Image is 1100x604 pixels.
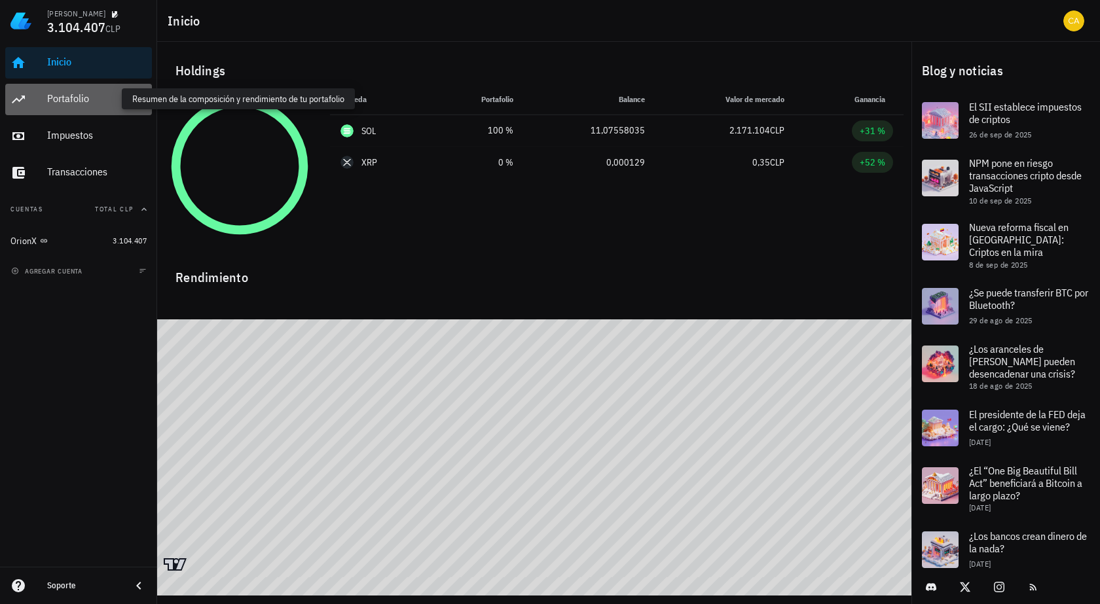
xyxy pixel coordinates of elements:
a: El presidente de la FED deja el cargo: ¿Qué se viene? [DATE] [911,399,1100,457]
div: 100 % [442,124,513,137]
img: LedgiFi [10,10,31,31]
div: avatar [1063,10,1084,31]
span: 8 de sep de 2025 [969,260,1027,270]
span: NPM pone en riesgo transacciones cripto desde JavaScript [969,156,1082,194]
span: ¿El “One Big Beautiful Bill Act” beneficiará a Bitcoin a largo plazo? [969,464,1082,502]
span: CLP [105,23,120,35]
span: 2.171.104 [729,124,770,136]
div: Holdings [165,50,904,92]
div: +52 % [860,156,885,169]
div: OrionX [10,236,37,247]
span: 29 de ago de 2025 [969,315,1033,325]
div: +31 % [860,124,885,137]
span: ¿Los bancos crean dinero de la nada? [969,529,1087,555]
span: Total CLP [95,205,134,213]
span: 26 de sep de 2025 [969,130,1032,139]
th: Valor de mercado [655,84,795,115]
div: Impuestos [47,129,147,141]
div: 0,000129 [534,156,645,169]
th: Portafolio [431,84,524,115]
div: Portafolio [47,92,147,105]
a: OrionX 3.104.407 [5,225,152,257]
div: [PERSON_NAME] [47,9,105,19]
span: 3.104.407 [47,18,105,36]
div: Soporte [47,580,120,591]
div: 11,07558035 [534,124,645,137]
a: ¿Los bancos crean dinero de la nada? [DATE] [911,521,1100,578]
span: El SII establece impuestos de criptos [969,100,1082,126]
a: ¿El “One Big Beautiful Bill Act” beneficiará a Bitcoin a largo plazo? [DATE] [911,457,1100,521]
span: CLP [770,124,784,136]
th: Balance [524,84,655,115]
div: SOL-icon [340,124,354,137]
span: agregar cuenta [14,267,82,275]
a: Portafolio [5,84,152,115]
a: ¿Se puede transferir BTC por Bluetooth? 29 de ago de 2025 [911,277,1100,335]
a: El SII establece impuestos de criptos 26 de sep de 2025 [911,92,1100,149]
span: [DATE] [969,559,991,569]
th: Moneda [330,84,431,115]
span: Ganancia [854,94,893,104]
div: Rendimiento [165,257,904,288]
div: SOL [361,124,376,137]
div: Transacciones [47,166,147,178]
span: El presidente de la FED deja el cargo: ¿Qué se viene? [969,408,1086,433]
a: ¿Los aranceles de [PERSON_NAME] pueden desencadenar una crisis? 18 de ago de 2025 [911,335,1100,399]
a: Inicio [5,47,152,79]
span: [DATE] [969,437,991,447]
div: XRP [361,156,378,169]
div: Inicio [47,56,147,68]
span: ¿Los aranceles de [PERSON_NAME] pueden desencadenar una crisis? [969,342,1075,380]
h1: Inicio [168,10,206,31]
span: 18 de ago de 2025 [969,381,1033,391]
a: Transacciones [5,157,152,188]
span: 3.104.407 [113,236,147,245]
div: Blog y noticias [911,50,1100,92]
span: [DATE] [969,503,991,512]
button: agregar cuenta [8,264,88,277]
a: Charting by TradingView [164,558,187,571]
span: Nueva reforma fiscal en [GEOGRAPHIC_DATA]: Criptos en la mira [969,221,1069,258]
a: Impuestos [5,120,152,152]
span: 0,35 [752,156,770,168]
a: NPM pone en riesgo transacciones cripto desde JavaScript 10 de sep de 2025 [911,149,1100,213]
span: ¿Se puede transferir BTC por Bluetooth? [969,286,1088,311]
button: CuentasTotal CLP [5,194,152,225]
div: XRP-icon [340,156,354,169]
a: Nueva reforma fiscal en [GEOGRAPHIC_DATA]: Criptos en la mira 8 de sep de 2025 [911,213,1100,277]
div: 0 % [442,156,513,169]
span: 10 de sep de 2025 [969,196,1032,205]
span: CLP [770,156,784,168]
